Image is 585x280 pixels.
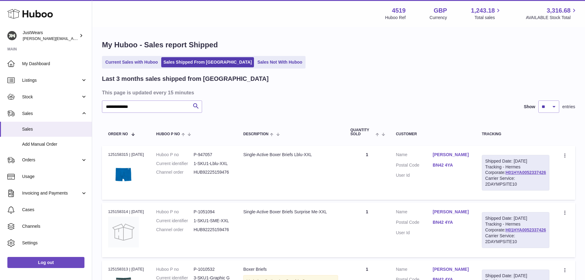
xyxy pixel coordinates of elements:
span: Invoicing and Payments [22,190,81,196]
span: AVAILABLE Stock Total [526,15,578,21]
span: Huboo P no [156,132,180,136]
div: Shipped Date: [DATE] [485,158,546,164]
a: Sales Shipped From [GEOGRAPHIC_DATA] [161,57,254,67]
span: Sales [22,111,81,116]
span: Order No [108,132,128,136]
span: Total sales [474,15,502,21]
dt: Name [396,266,433,274]
dd: P-1051094 [193,209,231,215]
div: 125158315 | [DATE] [108,152,144,157]
dd: P-947057 [193,152,231,158]
a: H01HYA0052337426 [505,170,546,175]
a: Current Sales with Huboo [103,57,160,67]
a: H01HYA0052337426 [505,227,546,232]
div: Carrier Service: 2DAYMPSITE10 [485,175,546,187]
span: Orders [22,157,81,163]
div: Single-Active Boxer Briefs Lblu-XXL [243,152,338,158]
img: 45191707421199.png [108,159,139,190]
a: [PERSON_NAME] [433,152,470,158]
a: Sales Not With Huboo [255,57,304,67]
a: [PERSON_NAME] [433,209,470,215]
h3: This page is updated every 15 minutes [102,89,574,96]
span: [PERSON_NAME][EMAIL_ADDRESS][DOMAIN_NAME] [23,36,123,41]
dt: Huboo P no [156,209,194,215]
div: Carrier Service: 2DAYMPSITE10 [485,233,546,245]
a: Log out [7,257,84,268]
span: Usage [22,174,87,179]
td: 1 [344,146,390,200]
dd: 1-SKU1-Lblu-XXL [193,161,231,167]
dt: Huboo P no [156,266,194,272]
td: 1 [344,203,390,257]
dd: HUB92225159476 [193,227,231,233]
dt: Channel order [156,169,194,175]
dt: Current identifier [156,218,194,224]
span: Channels [22,223,87,229]
a: BN42 4YA [433,219,470,225]
a: 1,243.18 Total sales [471,6,502,21]
a: 3,316.68 AVAILABLE Stock Total [526,6,578,21]
span: Description [243,132,268,136]
dt: Channel order [156,227,194,233]
dt: Current identifier [156,161,194,167]
div: Tracking - Hermes Corporate: [482,212,549,248]
div: 125158313 | [DATE] [108,266,144,272]
dt: Name [396,209,433,216]
div: Huboo Ref [385,15,406,21]
dt: User Id [396,172,433,178]
dt: Huboo P no [156,152,194,158]
a: BN42 4YA [433,162,470,168]
h2: Last 3 months sales shipped from [GEOGRAPHIC_DATA] [102,75,269,83]
div: Tracking [482,132,549,136]
div: JustWears [23,30,78,41]
dt: Postal Code [396,162,433,170]
div: Tracking - Hermes Corporate: [482,155,549,191]
dt: Postal Code [396,219,433,227]
span: My Dashboard [22,61,87,67]
dd: 1-SKU1-SME-XXL [193,218,231,224]
span: Stock [22,94,81,100]
div: Single-Active Boxer Briefs Surprise Me-XXL [243,209,338,215]
dd: P-1010532 [193,266,231,272]
div: 125158314 | [DATE] [108,209,144,215]
div: Shipped Date: [DATE] [485,215,546,221]
img: josh@just-wears.com [7,31,17,40]
strong: GBP [434,6,447,15]
span: Quantity Sold [350,128,374,136]
span: Listings [22,77,81,83]
label: Show [524,104,535,110]
h1: My Huboo - Sales report Shipped [102,40,575,50]
div: Boxer Briefs [243,266,338,272]
a: [PERSON_NAME] [433,266,470,272]
span: Cases [22,207,87,213]
dt: User Id [396,230,433,236]
img: no-photo.jpg [108,217,139,247]
span: 3,316.68 [547,6,571,15]
strong: 4519 [392,6,406,15]
span: Settings [22,240,87,246]
div: Currency [430,15,447,21]
span: entries [562,104,575,110]
span: 1,243.18 [471,6,495,15]
div: Shipped Date: [DATE] [485,273,546,279]
dd: HUB92225159476 [193,169,231,175]
span: Sales [22,126,87,132]
dt: Name [396,152,433,159]
div: Customer [396,132,470,136]
span: Add Manual Order [22,141,87,147]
